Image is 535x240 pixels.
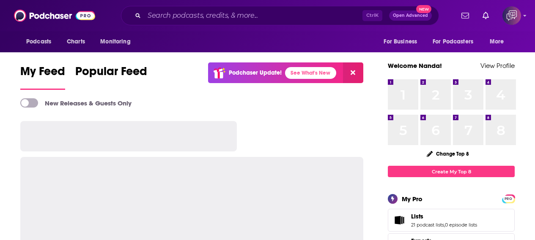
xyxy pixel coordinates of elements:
a: View Profile [480,62,515,70]
span: Lists [388,209,515,232]
span: Ctrl K [362,10,382,21]
img: Podchaser - Follow, Share and Rate Podcasts [14,8,95,24]
button: Show profile menu [502,6,521,25]
a: See What's New [285,67,336,79]
a: Charts [61,34,90,50]
a: Popular Feed [75,64,147,90]
button: open menu [20,34,62,50]
button: open menu [94,34,141,50]
span: New [416,5,431,13]
button: Change Top 8 [422,148,474,159]
span: Popular Feed [75,64,147,84]
a: Show notifications dropdown [479,8,492,23]
input: Search podcasts, credits, & more... [144,9,362,22]
span: Logged in as corioliscompany [502,6,521,25]
button: Open AdvancedNew [389,11,432,21]
span: Open Advanced [393,13,428,18]
span: Podcasts [26,36,51,48]
div: Search podcasts, credits, & more... [121,6,439,25]
span: More [490,36,504,48]
a: 21 podcast lists [411,222,444,228]
span: Monitoring [100,36,130,48]
span: , [444,222,445,228]
a: Lists [391,214,408,226]
div: My Pro [402,195,423,203]
a: Create My Top 8 [388,166,515,177]
a: My Feed [20,64,65,90]
a: New Releases & Guests Only [20,98,132,108]
a: 0 episode lists [445,222,477,228]
a: Lists [411,213,477,220]
a: Welcome Nanda! [388,62,442,70]
span: For Podcasters [433,36,473,48]
a: PRO [503,195,513,202]
span: Lists [411,213,423,220]
span: Charts [67,36,85,48]
button: open menu [484,34,515,50]
button: open menu [427,34,486,50]
p: Podchaser Update! [229,69,282,76]
button: open menu [378,34,428,50]
span: My Feed [20,64,65,84]
span: For Business [384,36,417,48]
img: User Profile [502,6,521,25]
a: Show notifications dropdown [458,8,472,23]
